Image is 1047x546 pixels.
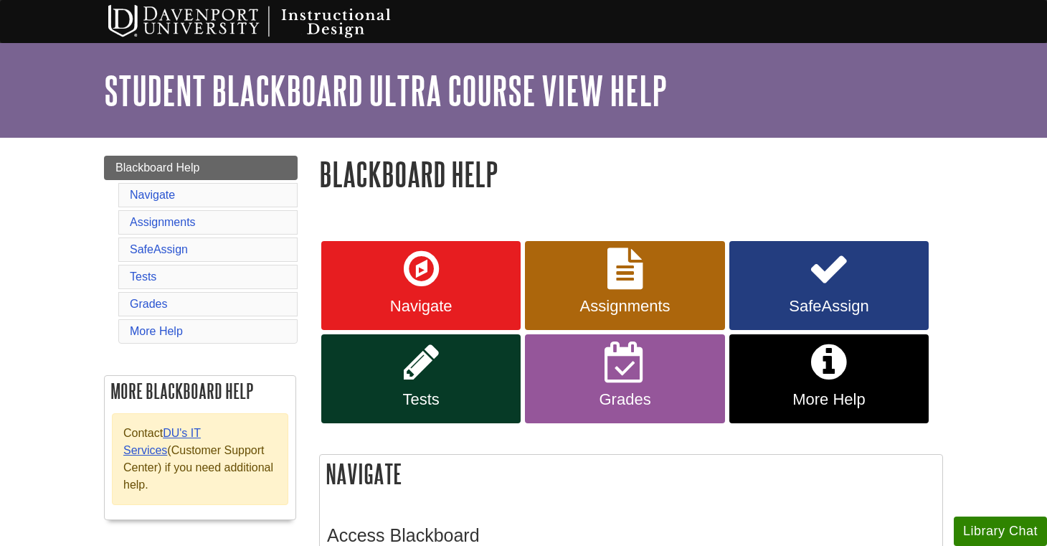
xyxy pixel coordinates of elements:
span: Grades [536,390,714,409]
span: Tests [332,390,510,409]
a: SafeAssign [729,241,929,330]
img: Davenport University Instructional Design [97,4,441,39]
div: Contact (Customer Support Center) if you need additional help. [112,413,288,505]
h2: More Blackboard Help [105,376,295,406]
a: Navigate [321,241,521,330]
a: Student Blackboard Ultra Course View Help [104,68,667,113]
h3: Access Blackboard [327,525,935,546]
a: Grades [130,298,167,310]
span: More Help [740,390,918,409]
a: Navigate [130,189,175,201]
h2: Navigate [320,455,942,493]
a: SafeAssign [130,243,188,255]
span: Blackboard Help [115,161,199,174]
button: Library Chat [954,517,1047,546]
a: Assignments [130,216,196,228]
a: DU's IT Services [123,427,201,456]
a: Assignments [525,241,724,330]
h1: Blackboard Help [319,156,943,192]
a: Tests [130,270,156,283]
span: Navigate [332,297,510,316]
a: Grades [525,334,724,423]
a: Blackboard Help [104,156,298,180]
a: More Help [729,334,929,423]
span: Assignments [536,297,714,316]
a: Tests [321,334,521,423]
a: More Help [130,325,183,337]
span: SafeAssign [740,297,918,316]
